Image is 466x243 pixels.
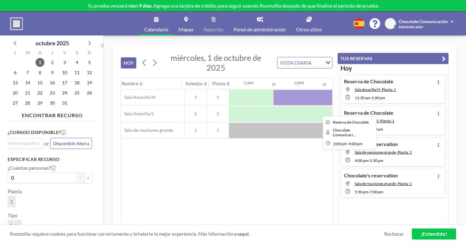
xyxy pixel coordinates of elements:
[388,21,393,27] span: CC
[171,53,261,72] span: miércoles, 1 de octubre de 2025
[212,81,225,86] div: Planta
[204,27,223,32] span: Reportes
[370,95,372,100] span: -
[384,231,404,237] a: Rechazar
[84,172,92,183] button: +
[173,12,198,35] a: Mapas
[8,165,56,171] label: ¿Cuántas personas?
[60,88,69,97] span: viernes, 24 de octubre de 2025
[122,81,138,86] div: Nombre
[23,99,32,107] span: martes, 28 de octubre de 2025
[355,189,368,194] span: 5:30 PM
[48,99,57,107] span: jueves, 30 de octubre de 2025
[185,111,206,117] span: 1
[370,158,383,163] span: 5:30 PM
[198,12,229,35] a: Reportes
[121,127,173,133] span: Sala de reuniones grande
[73,78,81,87] span: sábado, 18 de octubre de 2025
[370,189,383,194] span: 7:00 PM
[77,172,84,183] button: -
[36,68,44,77] span: miércoles, 8 de octubre de 2025
[85,58,94,67] span: domingo, 5 de octubre de 2025
[36,88,44,97] span: miércoles, 22 de octubre de 2025
[322,82,326,86] div: 30
[344,78,393,85] h4: Reserva de Chocolate
[22,49,34,57] div: M
[185,127,206,133] span: 1
[355,181,412,186] span: Sala de reuniones grande, Planta: 1
[239,231,249,237] a: aquí.
[243,80,254,85] div: 11AM
[48,78,57,87] span: jueves, 16 de octubre de 2025
[53,141,89,146] span: Disponible Ahora
[355,150,412,155] span: Sala de reuniones grande, Planta: 1
[36,99,44,107] span: miércoles, 29 de octubre de 2025
[9,140,39,147] input: Search for option
[294,80,304,85] div: 12PM
[36,78,44,87] span: miércoles, 15 de octubre de 2025
[85,78,94,87] span: domingo, 19 de octubre de 2025
[83,49,95,57] div: D
[23,88,32,97] span: martes, 21 de octubre de 2025
[398,19,448,24] span: Chocolate Comunicación
[279,59,313,67] span: VISTA DIARIA
[10,231,384,237] span: Roomzilla requiere cookies para funcionar correctamente y brindarte la mejor experiencia. Más inf...
[229,12,291,35] a: Panel de administración
[34,49,46,57] div: X
[10,222,19,228] span: Sala
[60,78,69,87] span: viernes, 17 de octubre de 2025
[36,58,44,67] span: miércoles, 1 de octubre de 2025
[355,87,396,92] span: Sala Amarilla M, Planta: 1
[121,57,136,68] button: HOY
[207,94,229,100] span: 1
[277,57,332,68] div: Search for option
[10,198,13,204] span: 1
[11,68,20,77] span: lunes, 6 de octubre de 2025
[8,188,22,195] label: Planta
[48,88,57,97] span: jueves, 23 de octubre de 2025
[372,95,385,100] span: 1:00 PM
[60,99,69,107] span: viernes, 31 de octubre de 2025
[46,49,59,57] div: J
[50,138,92,149] button: Disponible Ahora
[8,138,43,148] div: Search for option
[368,158,370,163] span: -
[11,88,20,97] span: lunes, 20 de octubre de 2025
[121,94,155,100] span: Sala Amarilla M
[139,12,173,35] a: Calendario
[185,81,203,86] div: Asientos
[73,58,81,67] span: sábado, 4 de octubre de 2025
[36,39,69,48] div: octubre 2025
[10,17,23,30] img: organization-logo
[207,111,229,117] span: 1
[9,49,22,57] div: L
[121,111,153,117] span: Sala Amarilla S
[207,127,229,133] span: 1
[60,58,69,67] span: viernes, 3 de octubre de 2025
[185,94,206,100] span: 1
[85,68,94,77] span: domingo, 12 de octubre de 2025
[8,110,97,118] h4: ENCONTRAR RECURSO
[8,157,92,162] h3: Especificar recurso
[60,68,69,77] span: viernes, 10 de octubre de 2025
[71,49,83,57] div: S
[11,99,20,107] span: lunes, 27 de octubre de 2025
[132,3,152,9] b: en 9 días
[85,88,94,97] span: domingo, 26 de octubre de 2025
[314,59,322,67] input: Search for option
[8,212,17,219] label: Tipo
[73,68,81,77] span: sábado, 11 de octubre de 2025
[344,172,398,179] h4: Chocolate's reservation
[368,189,370,194] span: -
[355,158,368,163] span: 4:00 PM
[355,95,370,100] span: 11:30 AM
[23,68,32,77] span: martes, 7 de octubre de 2025
[398,24,424,29] span: Administrador
[48,58,57,67] span: jueves, 2 de octubre de 2025
[338,53,449,64] button: TUS RESERVAS
[178,27,193,32] span: Mapas
[344,110,393,116] h4: Reserva de Chocolate
[144,27,168,32] span: Calendario
[234,27,286,32] span: Panel de administración
[296,27,322,32] span: Otros sitios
